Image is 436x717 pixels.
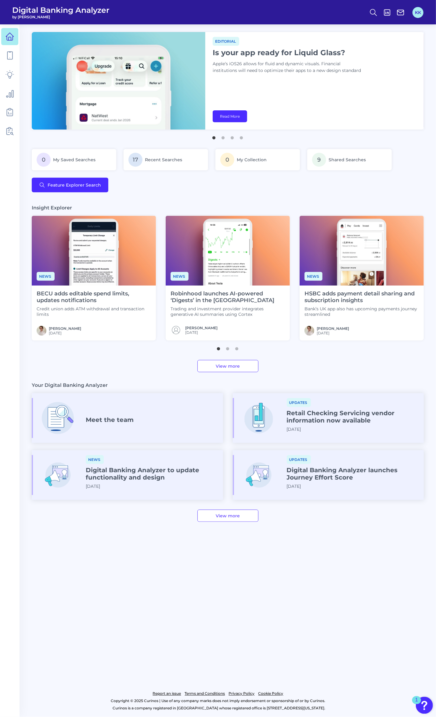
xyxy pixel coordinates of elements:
button: Feature Explorer Search [32,178,108,192]
img: MIchael McCaw [37,326,46,336]
span: 9 [312,153,326,167]
span: Shared Searches [329,157,366,162]
h3: Insight Explorer [32,205,72,211]
a: [PERSON_NAME] [185,326,218,330]
a: 0My Collection [215,149,300,170]
span: Digital Banking Analyzer [12,5,110,15]
button: 1 [216,344,222,350]
img: News - Phone.png [300,216,424,286]
h3: Your Digital Banking Analyzer [32,382,108,388]
h1: Is your app ready for Liquid Glass? [213,48,365,57]
span: [DATE] [287,483,301,489]
a: View more [197,360,258,372]
span: Updates [287,398,311,407]
span: News [86,455,104,464]
span: Editorial [213,37,239,46]
a: Terms and Conditions [185,690,225,697]
button: 2 [220,133,226,139]
span: [DATE] [86,483,100,489]
p: Copyright © 2025 Curinos | Use of any company marks does not imply endorsement or sponsorship of ... [30,697,406,705]
span: Updates [287,455,311,464]
button: 1 [211,133,217,139]
a: View more [197,510,258,522]
a: Updates [287,399,311,405]
img: Deep_Dive.png [38,398,78,438]
span: Feature Explorer Search [48,183,101,187]
a: News [171,273,189,279]
a: [PERSON_NAME] [49,326,81,331]
span: [DATE] [317,331,349,335]
a: Cookie Policy [258,690,283,697]
a: Privacy Policy [229,690,255,697]
a: Read More [213,110,247,122]
p: Curinos is a company registered in [GEOGRAPHIC_DATA] whose registered office is [STREET_ADDRESS][... [32,705,406,712]
h4: Robinhood launches AI-powered ‘Digests’ in the [GEOGRAPHIC_DATA] [171,291,285,304]
h4: BECU adds editable spend limits, updates notifications [37,291,151,304]
span: 17 [128,153,142,167]
a: Report an issue [153,690,181,697]
span: 0 [37,153,51,167]
a: 0My Saved Searches [32,149,116,170]
span: News [304,272,322,281]
button: KK [413,7,423,18]
h4: Digital Banking Analyzer to update functionality and design [86,466,218,481]
button: 4 [239,133,245,139]
button: Open Resource Center, 1 new notification [416,697,433,714]
img: Streamline_Mobile_-_New.png [239,398,279,438]
span: Recent Searches [145,157,182,162]
span: [DATE] [287,426,301,432]
img: UI_Updates_-_New.png [38,455,78,495]
span: 0 [220,153,234,167]
img: UI_Updates_-_New.png [239,455,279,495]
span: My Collection [237,157,267,162]
p: Credit union adds ATM withdrawal and transaction limits [37,306,151,317]
h4: Meet the team [86,416,134,423]
a: Editorial [213,38,239,44]
h4: Retail Checking Servicing vendor information now available [287,409,419,424]
img: MIchael McCaw [304,326,314,336]
span: News [171,272,189,281]
img: News - Phone (1).png [166,216,290,286]
p: Apple’s iOS26 allows for fluid and dynamic visuals. Financial institutions will need to optimize ... [213,61,365,74]
a: 9Shared Searches [307,149,392,170]
span: [DATE] [49,331,81,335]
img: bannerImg [32,32,205,130]
h4: Digital Banking Analyzer launches Journey Effort Score [287,466,419,481]
img: News - Phone (2).png [32,216,156,286]
a: 17Recent Searches [124,149,208,170]
a: News [86,456,104,462]
h4: HSBC adds payment detail sharing and subscription insights [304,291,419,304]
button: 3 [229,133,236,139]
div: 1 [415,700,418,708]
p: Bank’s UK app also has upcoming payments journey streamlined [304,306,419,317]
span: My Saved Searches [53,157,95,162]
a: News [37,273,55,279]
button: 3 [234,344,240,350]
span: News [37,272,55,281]
p: Trading and investment provider integrates generative AI summaries using Cortex [171,306,285,317]
a: Updates [287,456,311,462]
span: [DATE] [185,330,218,335]
span: by [PERSON_NAME] [12,15,110,19]
a: News [304,273,322,279]
a: [PERSON_NAME] [317,326,349,331]
button: 2 [225,344,231,350]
